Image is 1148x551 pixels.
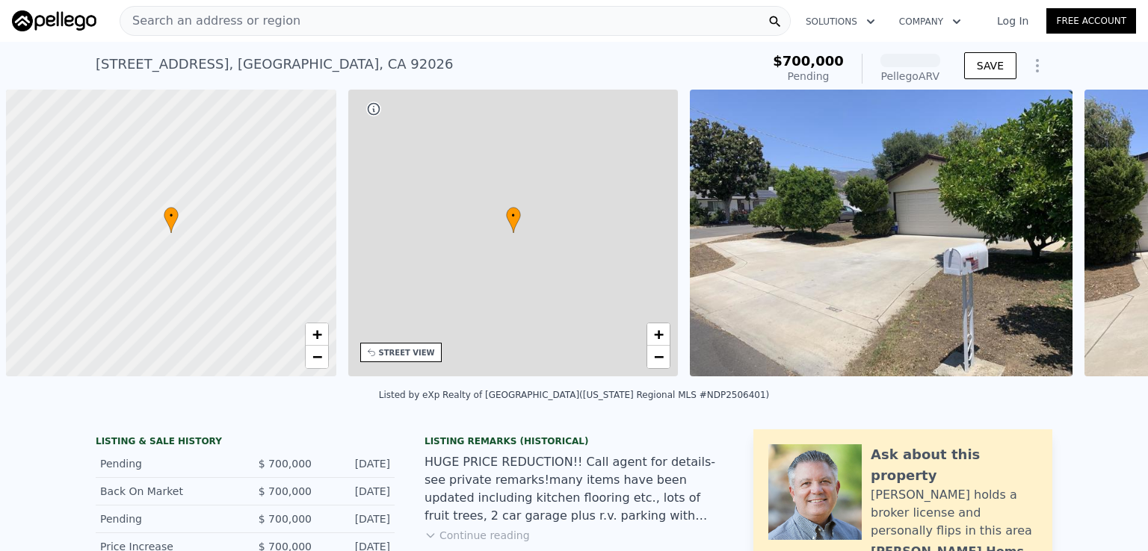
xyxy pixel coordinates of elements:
div: LISTING & SALE HISTORY [96,435,395,450]
span: − [312,347,321,366]
span: • [506,209,521,222]
a: Zoom out [647,346,670,368]
div: [PERSON_NAME] holds a broker license and personally flips in this area [871,486,1037,540]
div: HUGE PRICE REDUCTION!! Call agent for details- see private remarks!many items have been updated i... [425,453,723,525]
a: Zoom out [306,346,328,368]
span: $700,000 [773,53,844,69]
div: Back On Market [100,484,233,499]
span: $ 700,000 [259,513,312,525]
img: Sale: 166825667 Parcel: 22859339 [690,90,1073,376]
span: + [654,325,664,343]
div: [DATE] [324,511,390,526]
button: SAVE [964,52,1016,79]
div: Pending [100,456,233,471]
div: Pending [100,511,233,526]
button: Continue reading [425,528,530,543]
div: Pending [773,69,844,84]
span: − [654,347,664,366]
div: Pellego ARV [880,69,940,84]
div: [DATE] [324,484,390,499]
a: Free Account [1046,8,1136,34]
div: Listed by eXp Realty of [GEOGRAPHIC_DATA] ([US_STATE] Regional MLS #NDP2506401) [379,390,770,400]
span: Search an address or region [120,12,300,30]
div: [DATE] [324,456,390,471]
a: Zoom in [306,323,328,346]
button: Show Options [1022,51,1052,81]
div: Listing Remarks (Historical) [425,435,723,447]
span: • [164,209,179,222]
span: $ 700,000 [259,485,312,497]
div: • [506,207,521,233]
span: + [312,325,321,343]
div: Ask about this property [871,444,1037,486]
span: $ 700,000 [259,458,312,470]
div: • [164,207,179,233]
button: Solutions [794,8,887,35]
a: Log In [979,13,1046,28]
div: [STREET_ADDRESS] , [GEOGRAPHIC_DATA] , CA 92026 [96,54,454,75]
a: Zoom in [647,323,670,346]
div: STREET VIEW [379,347,435,358]
button: Company [887,8,973,35]
img: Pellego [12,10,96,31]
